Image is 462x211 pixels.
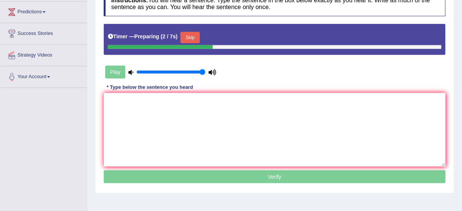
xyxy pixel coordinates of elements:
b: ( [161,33,163,39]
a: Strategy Videos [0,45,87,64]
a: Success Stories [0,23,87,42]
div: * Type below the sentence you heard [104,83,196,91]
h5: Timer — [108,34,177,39]
b: ) [176,33,178,39]
a: Predictions [0,2,87,20]
b: 2 / 7s [163,33,176,39]
button: Skip [180,32,199,43]
b: Preparing [134,33,159,39]
a: Your Account [0,66,87,85]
